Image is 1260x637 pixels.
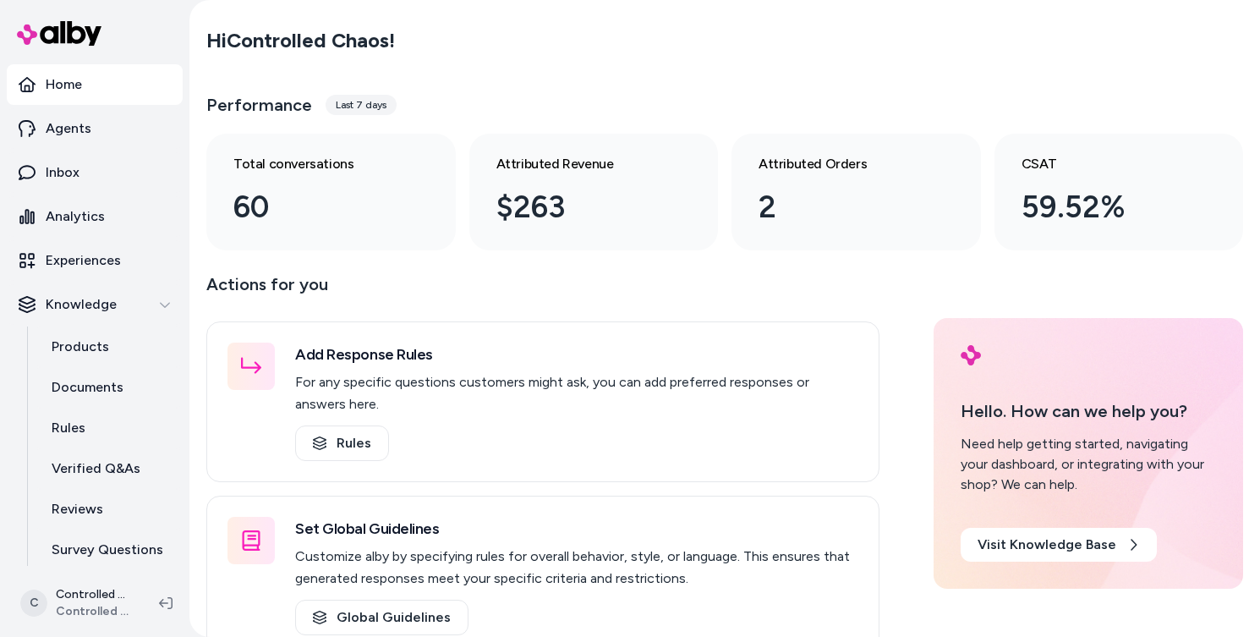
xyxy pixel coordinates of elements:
[52,540,163,560] p: Survey Questions
[295,517,858,541] h3: Set Global Guidelines
[961,398,1216,424] p: Hello. How can we help you?
[496,184,665,230] div: $263
[7,64,183,105] a: Home
[35,448,183,489] a: Verified Q&As
[46,118,91,139] p: Agents
[7,152,183,193] a: Inbox
[52,377,123,398] p: Documents
[17,21,101,46] img: alby Logo
[295,343,858,366] h3: Add Response Rules
[10,576,145,630] button: CControlled Chaos ShopifyControlled Chaos
[46,162,79,183] p: Inbox
[326,95,397,115] div: Last 7 days
[56,586,132,603] p: Controlled Chaos Shopify
[1022,154,1190,174] h3: CSAT
[295,600,468,635] a: Global Guidelines
[469,134,719,250] a: Attributed Revenue $263
[20,590,47,617] span: C
[46,250,121,271] p: Experiences
[7,108,183,149] a: Agents
[295,371,858,415] p: For any specific questions customers might ask, you can add preferred responses or answers here.
[206,93,312,117] h3: Performance
[1022,184,1190,230] div: 59.52%
[961,345,981,365] img: alby Logo
[35,489,183,530] a: Reviews
[759,184,927,230] div: 2
[52,337,109,357] p: Products
[295,426,389,461] a: Rules
[961,528,1157,562] a: Visit Knowledge Base
[52,459,140,479] p: Verified Q&As
[35,408,183,448] a: Rules
[206,271,879,311] p: Actions for you
[961,434,1216,495] div: Need help getting started, navigating your dashboard, or integrating with your shop? We can help.
[56,603,132,620] span: Controlled Chaos
[994,134,1244,250] a: CSAT 59.52%
[35,367,183,408] a: Documents
[233,184,402,230] div: 60
[731,134,981,250] a: Attributed Orders 2
[46,294,117,315] p: Knowledge
[35,530,183,570] a: Survey Questions
[46,206,105,227] p: Analytics
[52,499,103,519] p: Reviews
[7,196,183,237] a: Analytics
[7,284,183,325] button: Knowledge
[496,154,665,174] h3: Attributed Revenue
[206,28,395,53] h2: Hi Controlled Chaos !
[52,418,85,438] p: Rules
[233,154,402,174] h3: Total conversations
[7,240,183,281] a: Experiences
[206,134,456,250] a: Total conversations 60
[295,546,858,590] p: Customize alby by specifying rules for overall behavior, style, or language. This ensures that ge...
[759,154,927,174] h3: Attributed Orders
[35,327,183,367] a: Products
[46,74,82,95] p: Home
